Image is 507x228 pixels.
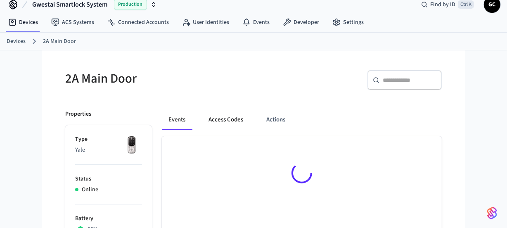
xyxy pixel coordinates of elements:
p: Battery [75,214,142,223]
p: Type [75,135,142,144]
a: Settings [326,15,370,30]
span: Ctrl K [458,0,474,9]
span: Find by ID [430,0,455,9]
p: Yale [75,146,142,154]
a: Connected Accounts [101,15,175,30]
a: Devices [7,37,26,46]
button: Actions [260,110,292,130]
button: Access Codes [202,110,250,130]
a: 2A Main Door [43,37,76,46]
a: Events [236,15,276,30]
a: Developer [276,15,326,30]
p: Online [82,185,98,194]
a: Devices [2,15,45,30]
div: ant example [162,110,442,130]
img: SeamLogoGradient.69752ec5.svg [487,207,497,220]
button: Events [162,110,192,130]
p: Properties [65,110,91,119]
h5: 2A Main Door [65,70,249,87]
a: User Identities [175,15,236,30]
a: ACS Systems [45,15,101,30]
p: Status [75,175,142,183]
img: Yale Assure Touchscreen Wifi Smart Lock, Satin Nickel, Front [121,135,142,156]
